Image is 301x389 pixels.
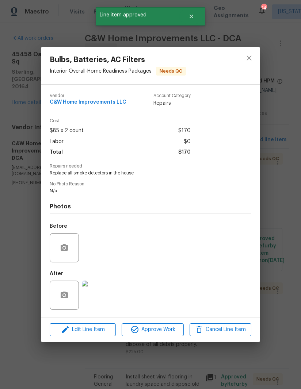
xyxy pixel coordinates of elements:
[50,119,191,123] span: Cost
[178,147,191,158] span: $170
[179,9,203,24] button: Close
[50,170,231,176] span: Replace all smoke detectors in the house
[178,126,191,136] span: $170
[50,56,186,64] span: Bulbs, Batteries, AC Filters
[50,164,251,169] span: Repairs needed
[192,325,249,334] span: Cancel Line Item
[50,323,116,336] button: Edit Line Item
[50,100,126,105] span: C&W Home Improvements LLC
[96,7,179,23] span: Line item approved
[190,323,251,336] button: Cancel Line Item
[50,126,84,136] span: $85 x 2 count
[184,136,191,147] span: $0
[240,49,258,67] button: close
[50,147,63,158] span: Total
[153,100,191,107] span: Repairs
[50,188,231,194] span: N/a
[50,69,152,74] span: Interior Overall - Home Readiness Packages
[50,182,251,186] span: No Photo Reason
[124,325,181,334] span: Approve Work
[157,68,185,75] span: Needs QC
[50,203,251,210] h4: Photos
[50,224,67,229] h5: Before
[50,93,126,98] span: Vendor
[261,4,266,12] div: 14
[50,136,64,147] span: Labor
[50,271,63,276] h5: After
[153,93,191,98] span: Account Category
[52,325,114,334] span: Edit Line Item
[122,323,183,336] button: Approve Work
